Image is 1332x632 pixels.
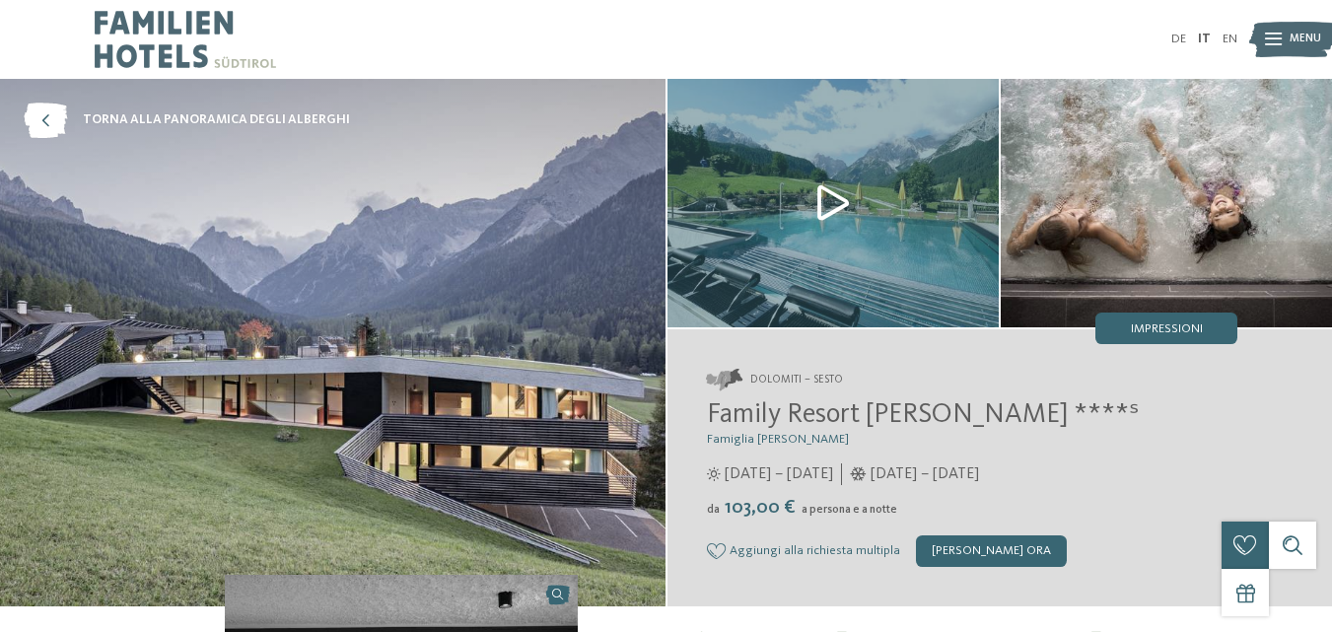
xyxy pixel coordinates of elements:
a: torna alla panoramica degli alberghi [24,103,350,138]
span: torna alla panoramica degli alberghi [83,111,350,129]
span: 103,00 € [722,498,800,518]
a: IT [1198,33,1211,45]
span: a persona e a notte [802,504,897,516]
i: Orari d'apertura estate [707,467,721,481]
img: Il nostro family hotel a Sesto, il vostro rifugio sulle Dolomiti. [1001,79,1332,327]
span: Dolomiti – Sesto [750,373,843,388]
span: Aggiungi alla richiesta multipla [730,544,900,558]
div: [PERSON_NAME] ora [916,535,1067,567]
i: Orari d'apertura inverno [850,467,867,481]
a: DE [1171,33,1186,45]
span: Famiglia [PERSON_NAME] [707,433,849,446]
span: da [707,504,720,516]
span: [DATE] – [DATE] [725,463,833,485]
a: EN [1223,33,1237,45]
img: Il nostro family hotel a Sesto, il vostro rifugio sulle Dolomiti. [667,79,999,327]
span: Impressioni [1131,323,1203,336]
span: Menu [1290,32,1321,47]
span: [DATE] – [DATE] [871,463,979,485]
span: Family Resort [PERSON_NAME] ****ˢ [707,401,1139,429]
